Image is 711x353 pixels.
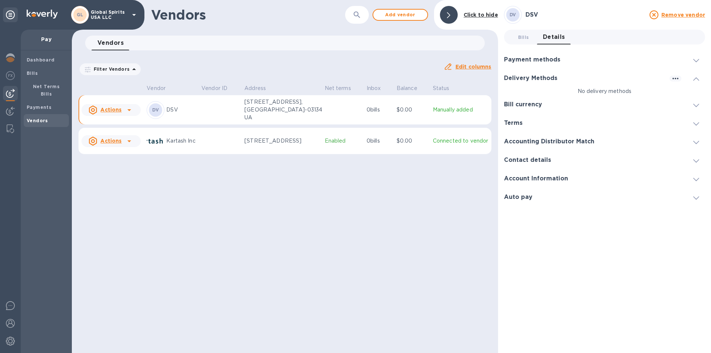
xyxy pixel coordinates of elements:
[33,84,60,97] b: Net Terms Bills
[504,87,705,95] div: default-method
[543,32,565,42] span: Details
[100,138,121,144] u: Actions
[97,38,124,48] span: Vendors
[455,64,491,70] u: Edit columns
[244,98,318,121] p: [STREET_ADDRESS], [GEOGRAPHIC_DATA]-03134 UA
[147,84,166,92] p: Vendor
[504,175,568,182] h3: Account Information
[27,57,55,63] b: Dashboard
[325,84,351,92] p: Net terms
[91,10,128,20] p: Global Spirits USA LLC
[433,106,488,114] p: Manually added
[397,84,417,92] p: Balance
[504,138,594,145] h3: Accounting Distributor Match
[504,101,542,108] h3: Bill currency
[433,137,488,145] p: Connected to vendor
[151,7,345,23] h1: Vendors
[244,137,318,145] p: [STREET_ADDRESS]
[433,84,450,92] p: Status
[27,10,58,19] img: Logo
[504,194,533,201] h3: Auto pay
[504,120,523,127] h3: Terms
[100,107,121,113] u: Actions
[27,118,48,123] b: Vendors
[6,71,15,80] img: Foreign exchange
[397,137,427,145] p: $0.00
[201,84,227,92] p: Vendor ID
[518,33,529,41] span: Bills
[27,70,38,76] b: Bills
[201,84,237,92] span: Vendor ID
[510,12,516,17] b: DV
[504,87,705,95] p: No delivery methods
[166,137,196,145] p: Kartash Inc
[27,104,51,110] b: Payments
[244,84,266,92] p: Address
[367,137,391,145] p: 0 bills
[367,84,381,92] p: Inbox
[152,107,159,113] b: DV
[325,137,361,145] p: Enabled
[244,84,276,92] span: Address
[379,10,421,19] span: Add vendor
[464,12,498,18] b: Click to hide
[3,7,18,22] div: Unpin categories
[91,66,130,72] p: Filter Vendors
[661,12,705,18] u: Remove vendor
[504,56,560,63] h3: Payment methods
[504,75,557,82] h3: Delivery Methods
[373,9,428,21] button: Add vendor
[367,84,391,92] span: Inbox
[397,84,427,92] span: Balance
[27,36,66,43] p: Pay
[166,106,196,114] p: DSV
[525,11,645,19] h3: DSV
[77,12,84,17] b: GL
[325,84,361,92] span: Net terms
[397,106,427,114] p: $0.00
[367,106,391,114] p: 0 bills
[147,84,175,92] span: Vendor
[504,157,551,164] h3: Contact details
